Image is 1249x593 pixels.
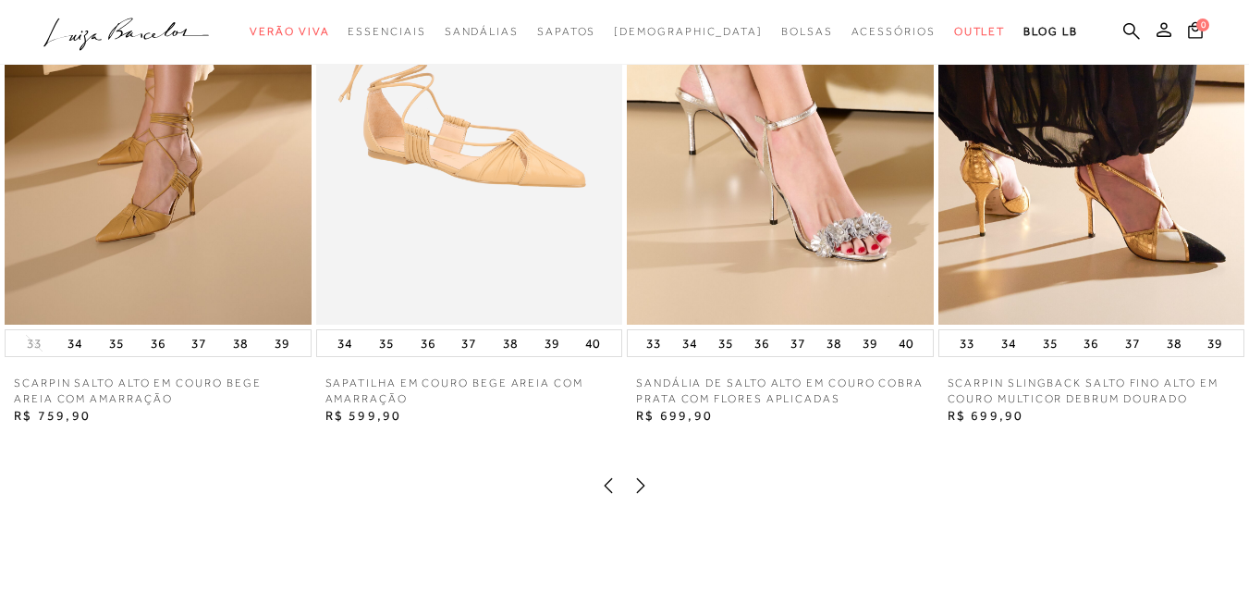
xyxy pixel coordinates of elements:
button: 40 [893,330,919,356]
span: R$ 699,90 [636,408,713,423]
span: BLOG LB [1023,25,1077,38]
span: R$ 599,90 [325,408,402,423]
button: 34 [996,330,1022,356]
button: 36 [1078,330,1104,356]
span: Essenciais [348,25,425,38]
span: Bolsas [781,25,833,38]
a: SCARPIN SLINGBACK SALTO FINO ALTO EM COURO MULTICOR DEBRUM DOURADO [938,376,1245,407]
button: 38 [227,330,253,356]
button: 33 [641,330,667,356]
a: noSubCategoriesText [537,15,595,49]
button: 34 [677,330,703,356]
button: 39 [857,330,883,356]
a: noSubCategoriesText [781,15,833,49]
button: 33 [954,330,980,356]
button: 34 [332,330,358,356]
button: 39 [539,330,565,356]
span: Sapatos [537,25,595,38]
button: 35 [373,330,399,356]
button: 35 [104,330,129,356]
button: 35 [1037,330,1063,356]
a: noSubCategoriesText [348,15,425,49]
button: 36 [145,330,171,356]
button: 36 [415,330,441,356]
span: Verão Viva [250,25,329,38]
button: 37 [785,330,811,356]
button: 34 [62,330,88,356]
button: 38 [821,330,847,356]
span: Outlet [954,25,1006,38]
a: noSubCategoriesText [954,15,1006,49]
button: 38 [497,330,523,356]
button: 33 [21,335,47,352]
button: 38 [1161,330,1187,356]
a: SAPATILHA EM COURO BEGE AREIA COM AMARRAÇÃO [316,376,623,407]
button: 37 [1120,330,1145,356]
span: Acessórios [851,25,936,38]
button: 37 [456,330,482,356]
a: SCARPIN SALTO ALTO EM COURO BEGE AREIA COM AMARRAÇÃO [5,376,312,407]
span: R$ 699,90 [948,408,1024,423]
a: BLOG LB [1023,15,1077,49]
button: 0 [1182,20,1208,45]
button: 40 [580,330,606,356]
button: 37 [186,330,212,356]
span: Sandálias [445,25,519,38]
a: SANDÁLIA DE SALTO ALTO EM COURO COBRA PRATA COM FLORES APLICADAS [627,376,934,407]
button: 39 [1202,330,1228,356]
a: noSubCategoriesText [614,15,763,49]
span: [DEMOGRAPHIC_DATA] [614,25,763,38]
a: noSubCategoriesText [445,15,519,49]
button: 39 [269,330,295,356]
button: 36 [749,330,775,356]
a: noSubCategoriesText [250,15,329,49]
button: 35 [713,330,739,356]
a: noSubCategoriesText [851,15,936,49]
span: 0 [1196,19,1209,31]
span: R$ 759,90 [14,408,91,423]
